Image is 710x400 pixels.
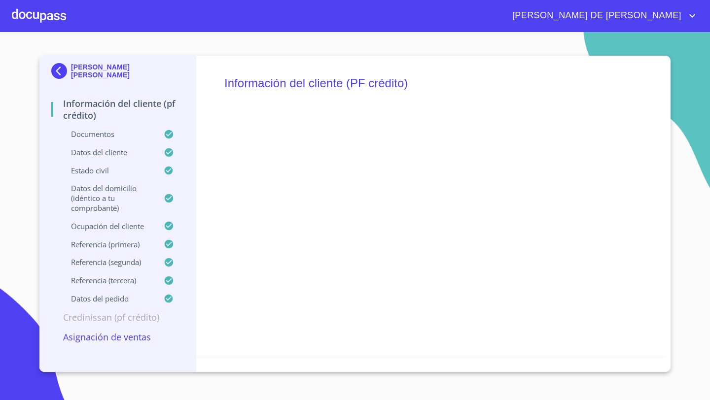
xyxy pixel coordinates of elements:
p: Credinissan (PF crédito) [51,311,184,323]
img: Docupass spot blue [51,63,71,79]
button: account of current user [505,8,698,24]
p: Asignación de Ventas [51,331,184,343]
span: [PERSON_NAME] DE [PERSON_NAME] [505,8,686,24]
p: Información del cliente (PF crédito) [51,98,184,121]
p: Ocupación del Cliente [51,221,164,231]
p: Referencia (segunda) [51,257,164,267]
p: Datos del domicilio (idéntico a tu comprobante) [51,183,164,213]
p: Estado Civil [51,166,164,175]
p: Datos del pedido [51,294,164,303]
h5: Información del cliente (PF crédito) [224,63,637,103]
div: [PERSON_NAME] [PERSON_NAME] [51,63,184,83]
p: Datos del cliente [51,147,164,157]
p: Documentos [51,129,164,139]
p: [PERSON_NAME] [PERSON_NAME] [71,63,184,79]
p: Referencia (tercera) [51,275,164,285]
p: Referencia (primera) [51,239,164,249]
